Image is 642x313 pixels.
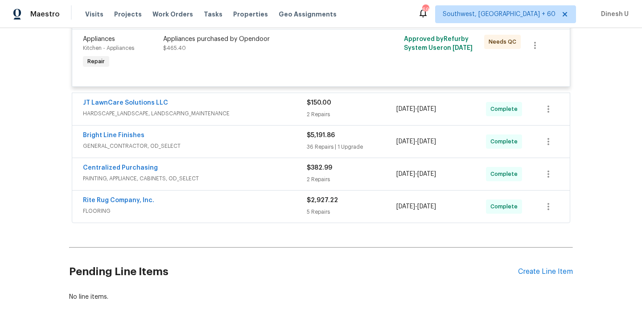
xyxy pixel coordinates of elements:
span: Visits [85,10,103,19]
span: [DATE] [417,138,436,145]
span: - [396,105,436,114]
span: $5,191.86 [307,132,335,138]
span: [DATE] [453,45,473,51]
span: FLOORING [83,207,307,215]
div: 36 Repairs | 1 Upgrade [307,142,396,151]
span: $465.40 [163,45,186,51]
div: 2 Repairs [307,110,396,119]
div: No line items. [69,293,573,301]
span: [DATE] [417,171,436,177]
div: Appliances purchased by Opendoor [163,35,358,44]
span: Tasks [204,11,222,17]
span: [DATE] [396,138,415,145]
span: Complete [490,202,521,211]
span: [DATE] [417,106,436,112]
span: $382.99 [307,165,332,171]
div: 696 [422,5,428,14]
span: Repair [84,57,108,66]
a: Bright Line Finishes [83,132,144,138]
span: Properties [233,10,268,19]
a: Rite Rug Company, Inc. [83,197,154,203]
span: - [396,202,436,211]
span: $150.00 [307,100,331,106]
span: Maestro [30,10,60,19]
span: - [396,137,436,146]
div: Create Line Item [518,268,573,276]
span: Geo Assignments [279,10,337,19]
span: HARDSCAPE_LANDSCAPE, LANDSCAPING_MAINTENANCE [83,109,307,118]
span: Needs QC [489,37,520,46]
span: Appliances [83,36,115,42]
div: 5 Repairs [307,207,396,216]
span: [DATE] [396,106,415,112]
a: Centralized Purchasing [83,165,158,171]
span: GENERAL_CONTRACTOR, OD_SELECT [83,142,307,150]
span: Projects [114,10,142,19]
span: [DATE] [396,171,415,177]
h2: Pending Line Items [69,251,518,293]
div: 2 Repairs [307,175,396,184]
span: PAINTING, APPLIANCE, CABINETS, OD_SELECT [83,174,307,183]
span: Complete [490,137,521,146]
span: Work Orders [152,10,193,19]
span: Complete [490,105,521,114]
span: Kitchen - Appliances [83,45,134,51]
span: [DATE] [417,203,436,210]
span: Complete [490,170,521,179]
span: Approved by Refurby System User on [404,36,473,51]
a: JT LawnCare Solutions LLC [83,100,168,106]
span: Southwest, [GEOGRAPHIC_DATA] + 60 [443,10,556,19]
span: Dinesh U [597,10,629,19]
span: - [396,170,436,179]
span: $2,927.22 [307,197,338,203]
span: [DATE] [396,203,415,210]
